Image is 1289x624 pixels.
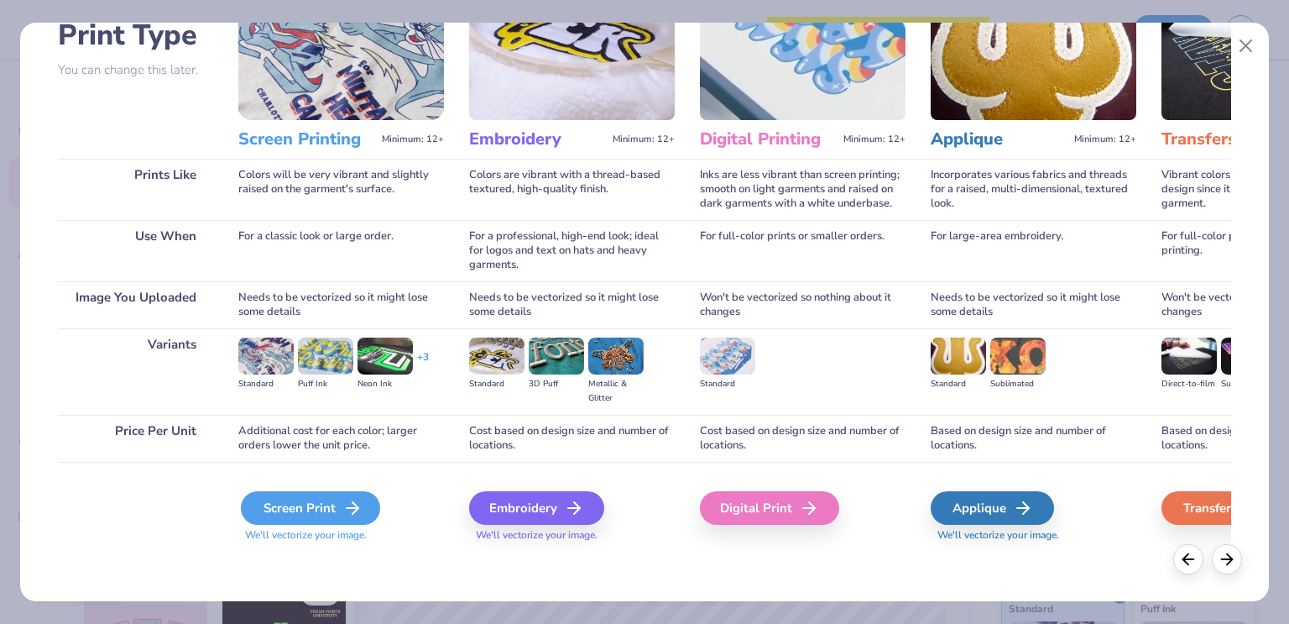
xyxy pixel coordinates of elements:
[931,338,986,375] img: Standard
[931,128,1067,150] h3: Applique
[1161,377,1217,391] div: Direct-to-film
[382,134,444,145] span: Minimum: 12+
[931,491,1054,525] div: Applique
[931,220,1136,281] div: For large-area embroidery.
[238,377,294,391] div: Standard
[990,338,1046,375] img: Sublimated
[931,528,1136,543] span: We'll vectorize your image.
[58,328,213,415] div: Variants
[469,491,604,525] div: Embroidery
[469,415,675,462] div: Cost based on design size and number of locations.
[238,159,444,220] div: Colors will be very vibrant and slightly raised on the garment's surface.
[529,338,584,375] img: 3D Puff
[588,338,644,375] img: Metallic & Glitter
[469,220,675,281] div: For a professional, high-end look; ideal for logos and text on hats and heavy garments.
[931,415,1136,462] div: Based on design size and number of locations.
[469,528,675,543] span: We'll vectorize your image.
[613,134,675,145] span: Minimum: 12+
[58,281,213,328] div: Image You Uploaded
[238,338,294,375] img: Standard
[1161,338,1217,375] img: Direct-to-film
[58,415,213,462] div: Price Per Unit
[1221,338,1276,375] img: Supacolor
[238,415,444,462] div: Additional cost for each color; larger orders lower the unit price.
[700,415,905,462] div: Cost based on design size and number of locations.
[469,338,524,375] img: Standard
[1161,491,1285,525] div: Transfers
[700,159,905,220] div: Inks are less vibrant than screen printing; smooth on light garments and raised on dark garments ...
[931,159,1136,220] div: Incorporates various fabrics and threads for a raised, multi-dimensional, textured look.
[990,377,1046,391] div: Sublimated
[357,377,413,391] div: Neon Ink
[700,220,905,281] div: For full-color prints or smaller orders.
[931,377,986,391] div: Standard
[58,63,213,77] p: You can change this later.
[700,377,755,391] div: Standard
[238,220,444,281] div: For a classic look or large order.
[238,528,444,543] span: We'll vectorize your image.
[843,134,905,145] span: Minimum: 12+
[529,377,584,391] div: 3D Puff
[588,377,644,406] div: Metallic & Glitter
[1074,134,1136,145] span: Minimum: 12+
[298,377,353,391] div: Puff Ink
[238,281,444,328] div: Needs to be vectorized so it might lose some details
[58,220,213,281] div: Use When
[469,281,675,328] div: Needs to be vectorized so it might lose some details
[469,128,606,150] h3: Embroidery
[1230,30,1262,62] button: Close
[700,281,905,328] div: Won't be vectorized so nothing about it changes
[700,491,839,525] div: Digital Print
[469,159,675,220] div: Colors are vibrant with a thread-based textured, high-quality finish.
[417,350,429,379] div: + 3
[469,377,524,391] div: Standard
[298,338,353,375] img: Puff Ink
[1221,377,1276,391] div: Supacolor
[58,159,213,220] div: Prints Like
[238,128,375,150] h3: Screen Printing
[700,338,755,375] img: Standard
[931,281,1136,328] div: Needs to be vectorized so it might lose some details
[700,128,837,150] h3: Digital Printing
[357,338,413,375] img: Neon Ink
[241,491,380,525] div: Screen Print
